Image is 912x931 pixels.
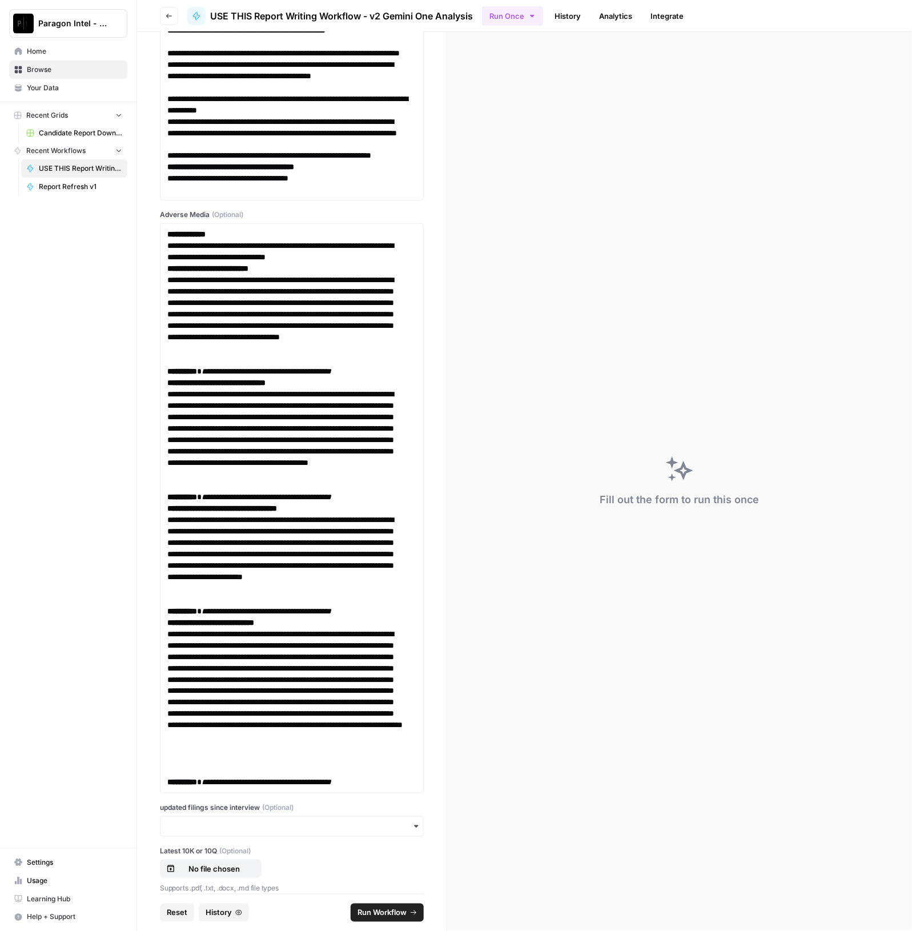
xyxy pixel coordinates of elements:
span: (Optional) [212,210,243,220]
span: Report Refresh v1 [39,182,122,192]
button: History [199,904,249,922]
a: Analytics [592,7,639,25]
img: Paragon Intel - Bill / Ty / Colby R&D Logo [13,13,34,34]
span: Your Data [27,83,122,93]
span: Candidate Report Download Sheet [39,128,122,138]
div: Fill out the form to run this once [600,492,759,508]
button: Run Workflow [351,904,424,922]
button: Recent Grids [9,107,127,124]
span: Paragon Intel - Bill / Ty / [PERSON_NAME] R&D [38,18,107,29]
a: Settings [9,853,127,872]
a: USE THIS Report Writing Workflow - v2 Gemini One Analysis [187,7,473,25]
span: Run Workflow [357,907,407,918]
a: Your Data [9,79,127,97]
a: Integrate [644,7,690,25]
a: USE THIS Report Writing Workflow - v2 Gemini One Analysis [21,159,127,178]
button: Recent Workflows [9,142,127,159]
p: Supports .pdf, .txt, .docx, .md file types [160,882,424,894]
span: USE THIS Report Writing Workflow - v2 Gemini One Analysis [210,9,473,23]
label: Latest 10K or 10Q [160,846,424,856]
a: Report Refresh v1 [21,178,127,196]
button: Reset [160,904,194,922]
button: Workspace: Paragon Intel - Bill / Ty / Colby R&D [9,9,127,38]
span: Home [27,46,122,57]
label: Adverse Media [160,210,424,220]
span: Help + Support [27,912,122,922]
a: History [548,7,588,25]
span: USE THIS Report Writing Workflow - v2 Gemini One Analysis [39,163,122,174]
a: Browse [9,61,127,79]
a: Home [9,42,127,61]
span: Usage [27,876,122,886]
span: Browse [27,65,122,75]
span: History [206,907,232,918]
p: No file chosen [178,863,251,874]
span: Settings [27,857,122,868]
label: updated filings since interview [160,802,424,813]
span: Reset [167,907,187,918]
a: Usage [9,872,127,890]
button: No file chosen [160,860,262,878]
a: Learning Hub [9,890,127,908]
span: Recent Workflows [26,146,86,156]
button: Run Once [482,6,543,26]
span: (Optional) [219,846,251,856]
span: Recent Grids [26,110,68,121]
span: (Optional) [262,802,294,813]
span: Learning Hub [27,894,122,904]
a: Candidate Report Download Sheet [21,124,127,142]
button: Help + Support [9,908,127,926]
